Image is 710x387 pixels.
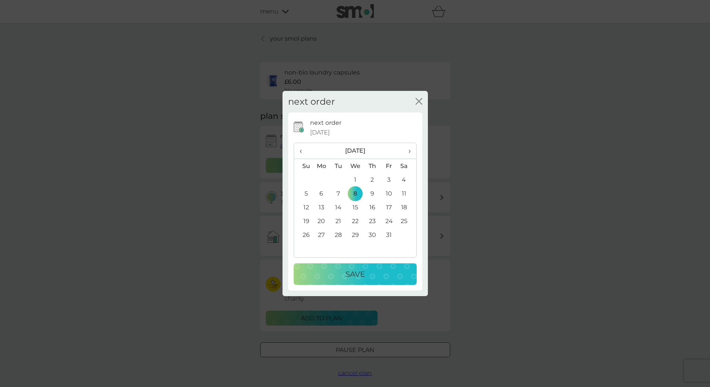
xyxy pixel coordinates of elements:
td: 20 [313,214,330,228]
td: 18 [397,200,416,214]
td: 2 [364,173,381,187]
p: Save [345,268,365,280]
th: [DATE] [313,143,398,159]
td: 26 [294,228,313,242]
td: 10 [381,187,397,200]
h2: next order [288,96,335,107]
td: 30 [364,228,381,242]
td: 6 [313,187,330,200]
td: 9 [364,187,381,200]
td: 7 [330,187,347,200]
td: 1 [347,173,364,187]
td: 27 [313,228,330,242]
p: next order [310,118,341,128]
td: 12 [294,200,313,214]
td: 16 [364,200,381,214]
td: 21 [330,214,347,228]
th: We [347,159,364,173]
th: Fr [381,159,397,173]
td: 13 [313,200,330,214]
td: 5 [294,187,313,200]
td: 25 [397,214,416,228]
th: Tu [330,159,347,173]
td: 28 [330,228,347,242]
th: Th [364,159,381,173]
th: Mo [313,159,330,173]
button: Save [294,263,417,285]
td: 31 [381,228,397,242]
td: 11 [397,187,416,200]
span: ‹ [300,143,307,159]
td: 15 [347,200,364,214]
td: 4 [397,173,416,187]
td: 3 [381,173,397,187]
td: 17 [381,200,397,214]
button: close [416,98,422,106]
td: 23 [364,214,381,228]
td: 29 [347,228,364,242]
td: 8 [347,187,364,200]
td: 22 [347,214,364,228]
th: Su [294,159,313,173]
td: 19 [294,214,313,228]
th: Sa [397,159,416,173]
td: 14 [330,200,347,214]
span: › [403,143,410,159]
span: [DATE] [310,128,330,137]
td: 24 [381,214,397,228]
